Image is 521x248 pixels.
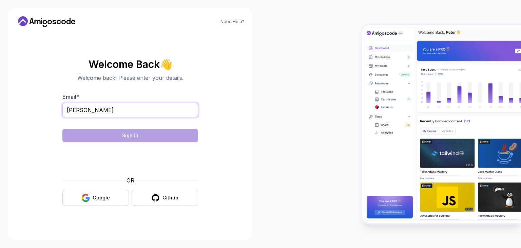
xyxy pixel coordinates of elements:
[122,132,138,139] div: Sign in
[93,194,110,201] div: Google
[62,59,198,70] h2: Welcome Back
[220,19,244,24] a: Need Help?
[132,190,198,206] button: Github
[62,103,198,117] input: Enter your email
[62,190,129,206] button: Google
[162,194,178,201] div: Github
[62,129,198,142] button: Sign in
[159,58,172,69] span: 👋
[62,93,79,100] label: Email *
[127,176,134,184] p: OR
[79,146,181,172] iframe: Widget containing checkbox for hCaptcha security challenge
[62,74,198,82] p: Welcome back! Please enter your details.
[362,25,521,223] img: Amigoscode Dashboard
[16,16,77,27] a: Home link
